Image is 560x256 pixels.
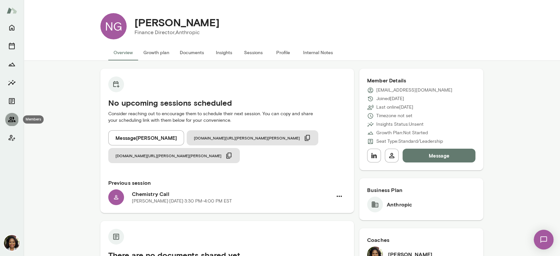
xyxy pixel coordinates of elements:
[5,95,18,108] button: Documents
[187,130,318,145] button: [DOMAIN_NAME][URL][PERSON_NAME][PERSON_NAME]
[376,121,424,128] p: Insights Status: Unsent
[135,16,219,29] h4: [PERSON_NAME]
[376,87,452,94] p: [EMAIL_ADDRESS][DOMAIN_NAME]
[376,96,404,102] p: Joined [DATE]
[367,76,476,84] h6: Member Details
[5,113,18,126] button: Members
[403,149,476,162] button: Message
[376,113,412,119] p: Timezone not set
[367,236,476,244] h6: Coaches
[367,186,476,194] h6: Business Plan
[376,138,443,145] p: Seat Type: Standard/Leadership
[376,130,428,136] p: Growth Plan: Not Started
[5,39,18,53] button: Sessions
[7,4,17,17] img: Mento
[5,21,18,34] button: Home
[108,179,346,187] h6: Previous session
[108,130,184,145] button: Message[PERSON_NAME]
[138,45,175,60] button: Growth plan
[132,190,332,198] h6: Chemistry Call
[100,13,127,39] div: NG
[4,235,20,251] img: Cheryl Mills
[132,198,232,204] p: [PERSON_NAME] · [DATE] · 3:30 PM-4:00 PM EST
[194,135,300,140] span: [DOMAIN_NAME][URL][PERSON_NAME][PERSON_NAME]
[376,104,413,111] p: Last online [DATE]
[108,111,346,124] p: Consider reaching out to encourage them to schedule their next session. You can copy and share yo...
[115,153,221,158] span: [DOMAIN_NAME][URL][PERSON_NAME][PERSON_NAME]
[108,148,240,163] button: [DOMAIN_NAME][URL][PERSON_NAME][PERSON_NAME]
[209,45,239,60] button: Insights
[5,76,18,89] button: Insights
[135,29,219,36] p: Finance Director, Anthropic
[108,97,346,108] h5: No upcoming sessions scheduled
[5,131,18,144] button: Client app
[108,45,138,60] button: Overview
[239,45,268,60] button: Sessions
[387,201,412,208] h6: Anthropic
[175,45,209,60] button: Documents
[23,115,44,123] div: Members
[5,58,18,71] button: Growth Plan
[298,45,338,60] button: Internal Notes
[268,45,298,60] button: Profile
